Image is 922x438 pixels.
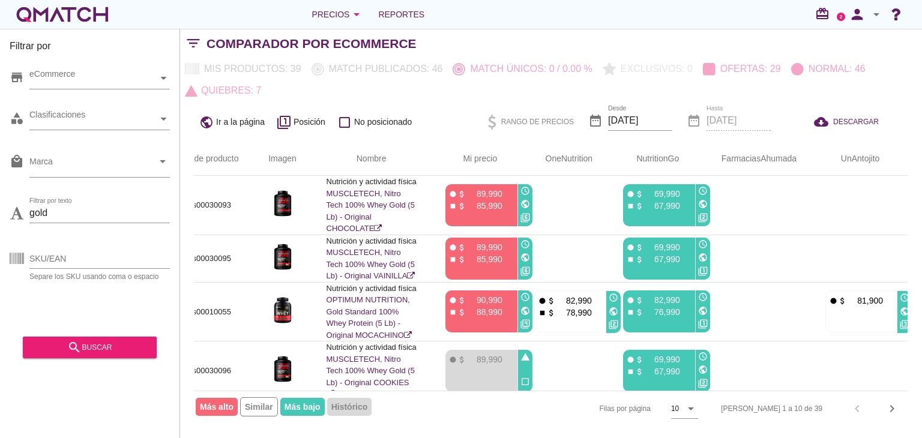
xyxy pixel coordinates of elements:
i: attach_money [838,296,847,305]
i: attach_money [635,255,644,264]
div: 10 [671,403,679,414]
i: access_time [520,239,530,249]
button: Ofertas: 29 [698,58,786,80]
i: attach_money [457,296,466,305]
i: filter_list [180,43,206,44]
i: attach_money [635,367,644,376]
i: fiber_manual_record [626,296,635,305]
i: filter_2 [698,213,708,223]
div: buscar [32,340,147,355]
p: 82,990 [556,295,592,307]
i: person [845,6,869,23]
p: 89,990 [466,353,502,365]
i: fiber_manual_record [829,296,838,305]
button: Quiebres: 7 [180,80,266,101]
i: public [698,253,708,262]
i: filter_6 [520,266,530,276]
span: No posicionado [354,116,412,128]
p: Nutrición y actividad física [327,235,417,247]
a: white-qmatch-logo [14,2,110,26]
i: arrow_drop_down [155,154,170,169]
a: 2 [837,13,845,21]
i: attach_money [635,296,644,305]
div: [PERSON_NAME] 1 a 10 de 39 [721,403,822,414]
span: Similar [240,397,278,416]
i: attach_money [457,355,466,364]
th: Nombre: Not sorted. [312,142,431,176]
span: Más bajo [280,398,325,416]
i: stop [448,308,457,317]
th: NutritionGo: Not sorted. Activate to sort ascending. [609,142,698,176]
i: category [10,111,24,125]
i: public [520,253,530,262]
a: MUSCLETECH, Nitro Tech 100% Whey Gold (5 Lb) - Original CHOCOLATE [327,189,415,233]
button: buscar [23,337,157,358]
i: attach_money [457,308,466,317]
i: public [199,115,214,130]
p: 69,990 [644,188,680,200]
th: UnAntojito: Not sorted. Activate to sort ascending. [811,142,900,176]
p: 78,990 [556,307,592,319]
p: 89,990 [466,241,502,253]
p: s00010055 [185,306,239,318]
i: public [900,307,909,316]
i: access_time [698,239,708,249]
text: 2 [840,14,843,19]
i: attach_money [635,308,644,317]
p: Nutrición y actividad física [327,283,417,295]
img: s00030096_578.jpg [268,354,298,384]
th: Imagen: Not sorted. [253,142,312,176]
i: fiber_manual_record [626,355,635,364]
p: 69,990 [644,353,680,365]
th: FarmaciasAhumada: Not sorted. Activate to sort ascending. [698,142,811,176]
p: 85,990 [466,200,502,212]
i: public [609,307,618,316]
p: Ofertas: 29 [716,62,781,76]
i: fiber_manual_record [626,243,635,252]
div: Separe los SKU usando coma o espacio [29,273,170,280]
i: fiber_manual_record [448,190,457,199]
i: access_time [698,352,708,361]
i: filter_3 [900,320,909,329]
p: 88,990 [466,306,502,318]
i: filter_1 [698,266,708,276]
i: stop [538,308,547,317]
i: attach_money [457,202,466,211]
i: attach_money [635,243,644,252]
p: Nutrición y actividad física [327,341,417,353]
i: chevron_right [885,401,899,416]
i: arrow_drop_down [684,401,698,416]
i: public [698,199,708,209]
i: filter_2 [698,379,708,388]
i: public [520,306,530,316]
span: DESCARGAR [833,116,879,127]
i: attach_money [457,243,466,252]
i: stop [448,255,457,264]
i: access_time [698,186,708,196]
i: search [67,340,82,355]
p: 81,900 [847,295,883,307]
i: fiber_manual_record [448,296,457,305]
i: stop [448,202,457,211]
p: Quiebres: 7 [196,83,261,98]
img: s00030095_578.jpg [268,242,298,272]
button: Match únicos: 0 / 0.00 % [448,58,597,80]
i: attach_money [635,190,644,199]
span: Reportes [378,7,424,22]
i: access_time [609,293,618,302]
i: filter_6 [520,213,530,223]
i: public [520,199,530,209]
a: Reportes [373,2,429,26]
p: 85,990 [466,253,502,265]
i: attach_money [547,296,556,305]
i: date_range [588,113,603,128]
button: Normal: 46 [786,58,871,80]
i: public [698,306,708,316]
i: store [10,70,24,85]
p: Match únicos: 0 / 0.00 % [465,62,592,76]
p: 82,990 [644,294,680,306]
i: fiber_manual_record [626,190,635,199]
i: filter_4 [520,319,530,329]
button: Next page [881,398,903,419]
